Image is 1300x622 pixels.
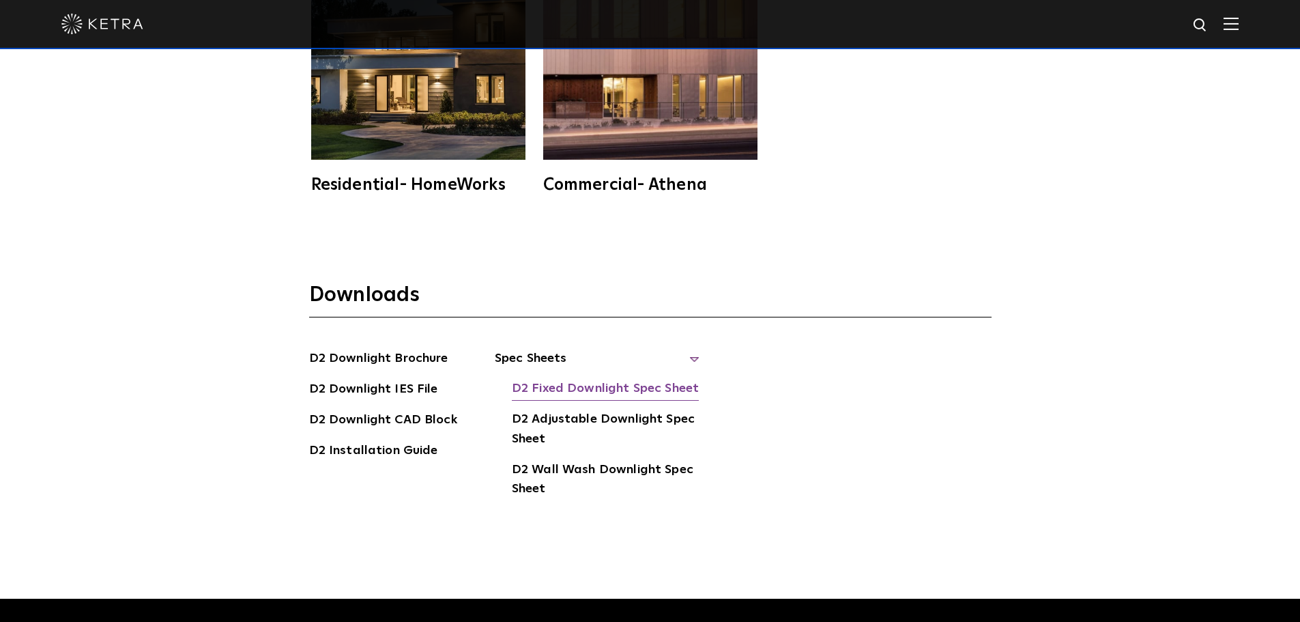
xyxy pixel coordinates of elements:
[1224,17,1239,30] img: Hamburger%20Nav.svg
[309,349,448,371] a: D2 Downlight Brochure
[1192,17,1209,34] img: search icon
[309,441,438,463] a: D2 Installation Guide
[309,380,438,401] a: D2 Downlight IES File
[512,460,699,502] a: D2 Wall Wash Downlight Spec Sheet
[309,410,457,432] a: D2 Downlight CAD Block
[61,14,143,34] img: ketra-logo-2019-white
[309,282,992,317] h3: Downloads
[543,177,757,193] div: Commercial- Athena
[311,177,525,193] div: Residential- HomeWorks
[512,410,699,451] a: D2 Adjustable Downlight Spec Sheet
[512,379,699,401] a: D2 Fixed Downlight Spec Sheet
[495,349,699,379] span: Spec Sheets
